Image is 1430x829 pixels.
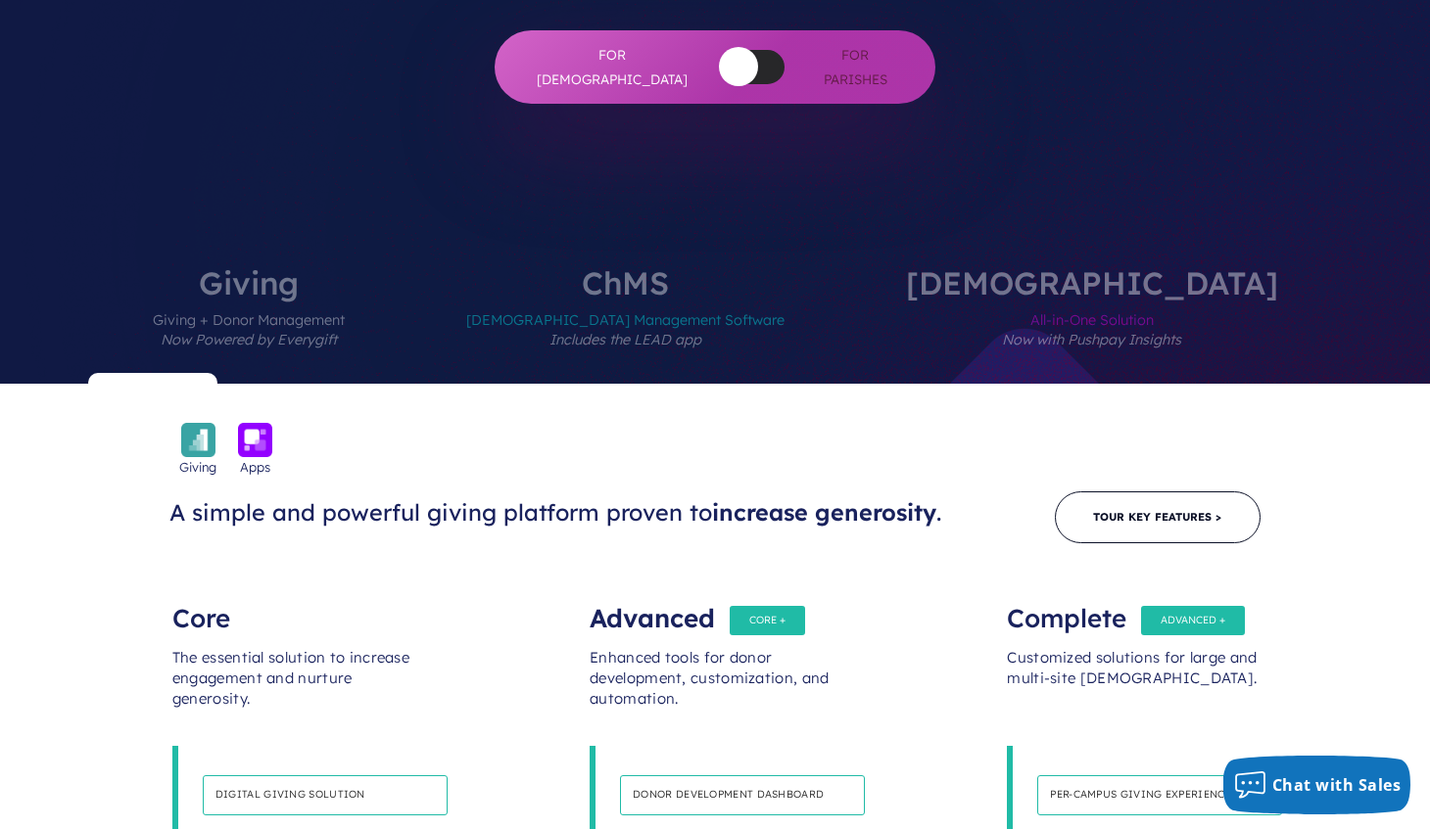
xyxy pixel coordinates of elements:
[1007,628,1258,746] div: Customized solutions for large and multi-site [DEMOGRAPHIC_DATA].
[94,267,404,384] label: Giving
[549,331,701,348] em: Includes the LEAD app
[590,628,840,746] div: Enhanced tools for donor development, customization, and automation.
[161,331,337,348] em: Now Powered by Everygift
[814,43,896,91] span: For Parishes
[172,589,423,628] div: Core
[1037,775,1282,815] h4: Per-Campus giving experience
[590,589,840,628] div: Advanced
[1223,756,1411,814] button: Chat with Sales
[407,267,843,384] label: ChMS
[906,299,1278,384] span: All-in-One Solution
[1272,774,1402,796] span: Chat with Sales
[1002,331,1181,348] em: Now with Pushpay Insights
[153,299,345,384] span: Giving + Donor Management
[620,775,865,815] h4: Donor development dashboard
[172,628,423,746] div: The essential solution to increase engagement and nurture generosity.
[534,43,691,91] span: For [DEMOGRAPHIC_DATA]
[238,423,272,457] img: icon_apps-bckgrnd-600x600-1.png
[1055,491,1261,543] a: Tour Key Features >
[203,775,448,815] h4: Digital giving solution
[712,498,936,527] span: increase generosity
[1007,589,1258,628] div: Complete
[181,423,215,457] img: icon_giving-bckgrnd-600x600-1.png
[240,457,270,477] span: Apps
[179,457,216,477] span: Giving
[466,299,785,384] span: [DEMOGRAPHIC_DATA] Management Software
[169,498,961,528] h3: A simple and powerful giving platform proven to .
[847,267,1337,384] label: [DEMOGRAPHIC_DATA]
